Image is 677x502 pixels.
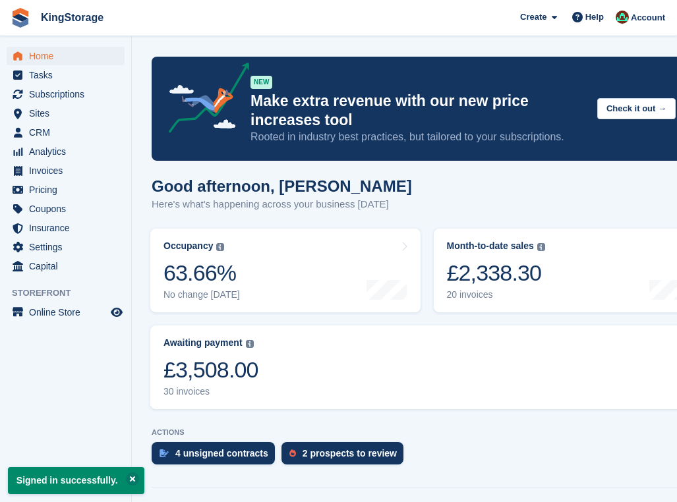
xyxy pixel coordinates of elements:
span: Settings [29,238,108,256]
div: £3,508.00 [163,356,258,383]
img: price-adjustments-announcement-icon-8257ccfd72463d97f412b2fc003d46551f7dbcb40ab6d574587a9cd5c0d94... [158,63,250,138]
img: icon-info-grey-7440780725fd019a000dd9b08b2336e03edf1995a4989e88bcd33f0948082b44.svg [246,340,254,348]
span: Create [520,11,546,24]
a: menu [7,257,125,275]
span: Sites [29,104,108,123]
a: menu [7,161,125,180]
div: No change [DATE] [163,289,240,300]
a: menu [7,219,125,237]
span: Home [29,47,108,65]
span: Insurance [29,219,108,237]
div: NEW [250,76,272,89]
div: Occupancy [163,240,213,252]
span: Pricing [29,181,108,199]
p: Rooted in industry best practices, but tailored to your subscriptions. [250,130,587,144]
a: menu [7,104,125,123]
img: icon-info-grey-7440780725fd019a000dd9b08b2336e03edf1995a4989e88bcd33f0948082b44.svg [216,243,224,251]
div: 30 invoices [163,386,258,397]
img: icon-info-grey-7440780725fd019a000dd9b08b2336e03edf1995a4989e88bcd33f0948082b44.svg [537,243,545,251]
a: menu [7,142,125,161]
button: Check it out → [597,98,676,120]
a: menu [7,200,125,218]
span: Tasks [29,66,108,84]
a: KingStorage [36,7,109,28]
a: menu [7,66,125,84]
a: 2 prospects to review [281,442,410,471]
div: Awaiting payment [163,337,243,349]
span: Coupons [29,200,108,218]
img: stora-icon-8386f47178a22dfd0bd8f6a31ec36ba5ce8667c1dd55bd0f319d3a0aa187defe.svg [11,8,30,28]
div: £2,338.30 [447,260,545,287]
span: CRM [29,123,108,142]
a: menu [7,303,125,321]
p: Make extra revenue with our new price increases tool [250,92,587,130]
img: John King [616,11,629,24]
a: Occupancy 63.66% No change [DATE] [150,229,421,312]
a: 4 unsigned contracts [152,442,281,471]
span: Online Store [29,303,108,321]
div: 20 invoices [447,289,545,300]
span: Invoices [29,161,108,180]
div: 63.66% [163,260,240,287]
a: menu [7,85,125,103]
div: Month-to-date sales [447,240,534,252]
span: Help [585,11,604,24]
a: menu [7,238,125,256]
a: Preview store [109,304,125,320]
a: menu [7,123,125,142]
span: Storefront [12,287,131,300]
span: Subscriptions [29,85,108,103]
a: menu [7,47,125,65]
img: contract_signature_icon-13c848040528278c33f63329250d36e43548de30e8caae1d1a13099fd9432cc5.svg [160,449,169,457]
p: Signed in successfully. [8,467,144,494]
a: menu [7,181,125,199]
p: Here's what's happening across your business [DATE] [152,197,412,212]
h1: Good afternoon, [PERSON_NAME] [152,177,412,195]
span: Analytics [29,142,108,161]
div: 2 prospects to review [303,448,397,459]
img: prospect-51fa495bee0391a8d652442698ab0144808aea92771e9ea1ae160a38d050c398.svg [289,449,296,457]
span: Account [631,11,665,24]
span: Capital [29,257,108,275]
div: 4 unsigned contracts [175,448,268,459]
